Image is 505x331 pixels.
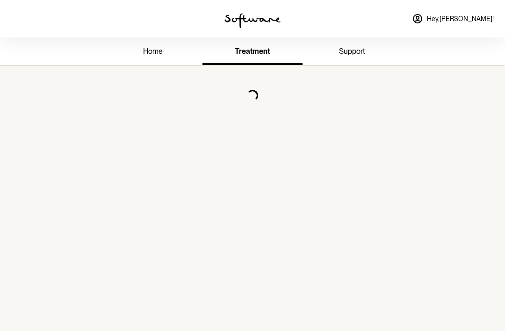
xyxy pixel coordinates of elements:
[303,39,402,65] a: support
[235,47,270,56] span: treatment
[103,39,202,65] a: home
[143,47,163,56] span: home
[224,13,281,28] img: software logo
[406,7,499,30] a: Hey,[PERSON_NAME]!
[202,39,302,65] a: treatment
[339,47,365,56] span: support
[427,15,494,23] span: Hey, [PERSON_NAME] !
